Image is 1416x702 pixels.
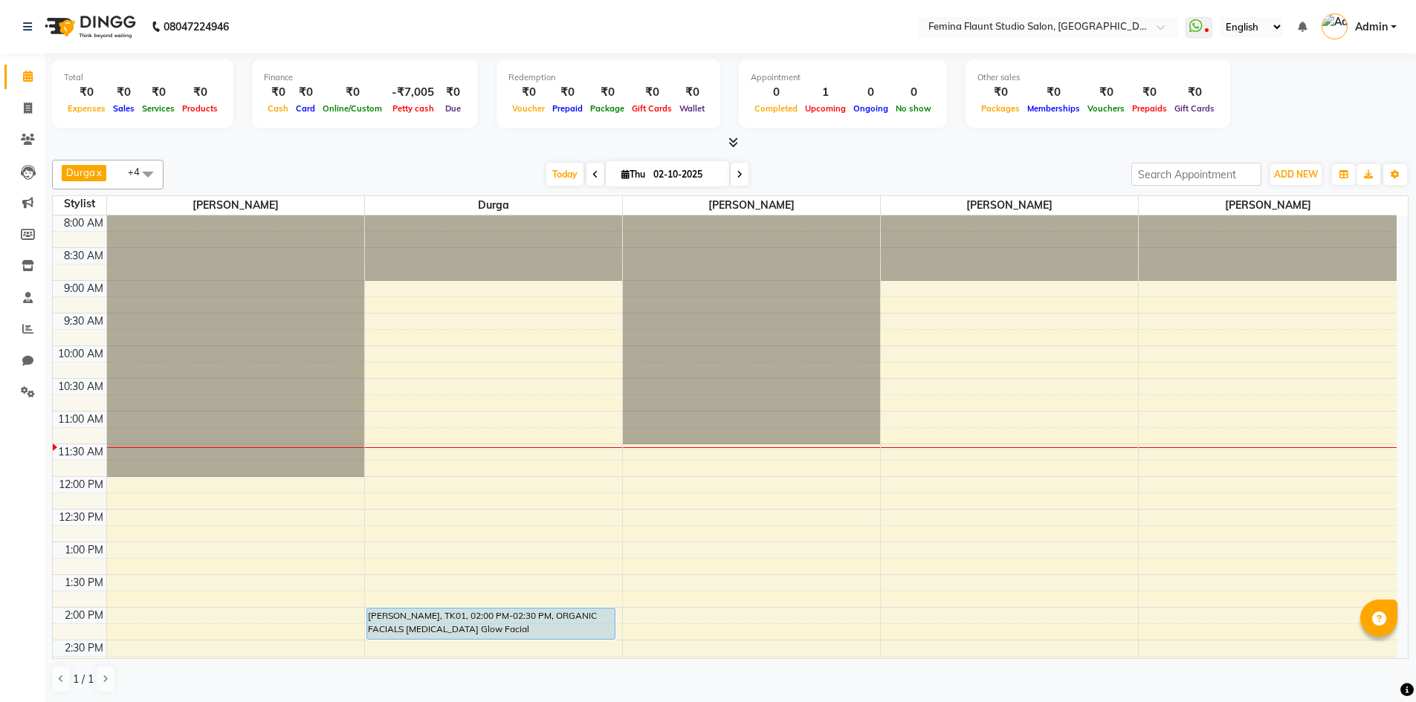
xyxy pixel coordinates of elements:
[508,103,549,114] span: Voucher
[850,103,892,114] span: Ongoing
[1171,84,1218,101] div: ₹0
[850,84,892,101] div: 0
[109,84,138,101] div: ₹0
[319,84,386,101] div: ₹0
[1024,103,1084,114] span: Memberships
[55,379,106,394] div: 10:30 AM
[977,71,1218,84] div: Other sales
[623,196,880,215] span: [PERSON_NAME]
[64,103,109,114] span: Expenses
[440,84,466,101] div: ₹0
[365,196,622,215] span: Durga
[1274,169,1318,180] span: ADD NEW
[508,71,708,84] div: Redemption
[1024,84,1084,101] div: ₹0
[649,163,723,186] input: 2025-10-02
[1084,84,1128,101] div: ₹0
[64,71,222,84] div: Total
[178,103,222,114] span: Products
[61,313,106,329] div: 9:30 AM
[892,103,935,114] span: No show
[546,163,583,186] span: Today
[389,103,438,114] span: Petty cash
[751,71,935,84] div: Appointment
[1128,84,1171,101] div: ₹0
[56,510,106,525] div: 12:30 PM
[1084,103,1128,114] span: Vouchers
[881,196,1138,215] span: [PERSON_NAME]
[95,166,102,178] a: x
[55,444,106,460] div: 11:30 AM
[751,84,801,101] div: 0
[62,640,106,656] div: 2:30 PM
[586,84,628,101] div: ₹0
[442,103,465,114] span: Due
[801,84,850,101] div: 1
[61,215,106,231] div: 8:00 AM
[586,103,628,114] span: Package
[618,169,649,180] span: Thu
[1131,163,1261,186] input: Search Appointment
[62,608,106,623] div: 2:00 PM
[61,248,106,264] div: 8:30 AM
[62,542,106,558] div: 1:00 PM
[109,103,138,114] span: Sales
[53,196,106,212] div: Stylist
[264,103,292,114] span: Cash
[178,84,222,101] div: ₹0
[628,103,676,114] span: Gift Cards
[367,608,615,639] div: [PERSON_NAME], TK01, 02:00 PM-02:30 PM, ORGANIC FACIALS [MEDICAL_DATA] Glow Facial
[64,84,109,101] div: ₹0
[55,346,106,362] div: 10:00 AM
[1128,103,1171,114] span: Prepaids
[977,103,1024,114] span: Packages
[73,672,94,687] span: 1 / 1
[676,103,708,114] span: Wallet
[66,166,95,178] span: Durga
[1322,13,1348,39] img: Admin
[977,84,1024,101] div: ₹0
[319,103,386,114] span: Online/Custom
[128,166,151,178] span: +4
[549,84,586,101] div: ₹0
[676,84,708,101] div: ₹0
[801,103,850,114] span: Upcoming
[292,84,319,101] div: ₹0
[751,103,801,114] span: Completed
[892,84,935,101] div: 0
[264,84,292,101] div: ₹0
[549,103,586,114] span: Prepaid
[1355,19,1388,35] span: Admin
[1139,196,1397,215] span: [PERSON_NAME]
[164,6,229,48] b: 08047224946
[1171,103,1218,114] span: Gift Cards
[138,103,178,114] span: Services
[264,71,466,84] div: Finance
[1270,164,1322,185] button: ADD NEW
[56,477,106,493] div: 12:00 PM
[55,412,106,427] div: 11:00 AM
[628,84,676,101] div: ₹0
[107,196,364,215] span: [PERSON_NAME]
[292,103,319,114] span: Card
[138,84,178,101] div: ₹0
[508,84,549,101] div: ₹0
[386,84,440,101] div: -₹7,005
[38,6,140,48] img: logo
[62,575,106,591] div: 1:30 PM
[61,281,106,296] div: 9:00 AM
